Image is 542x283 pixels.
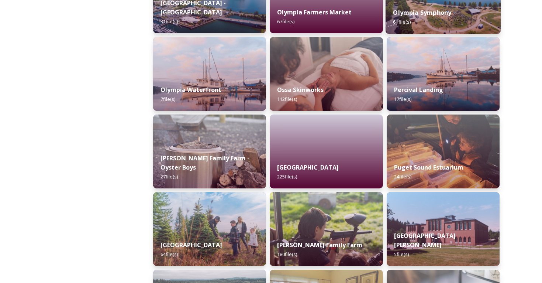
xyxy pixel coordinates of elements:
span: 31 file(s) [160,18,178,25]
span: 27 file(s) [160,173,178,180]
strong: [GEOGRAPHIC_DATA] [160,241,222,249]
img: 94c8be7d-a3ee-420c-b710-e14735952c1c.jpg [153,192,266,266]
img: 2e39ebd4-af94-4a26-ba6f-3718136089fa.jpg [153,37,266,111]
strong: [GEOGRAPHIC_DATA] [277,163,339,171]
strong: [GEOGRAPHIC_DATA][PERSON_NAME] [394,232,456,249]
strong: [PERSON_NAME] Family Farm - Oyster Boys [160,154,249,171]
strong: Olympia Waterfront [160,86,221,94]
span: 61 file(s) [393,18,411,25]
img: 38970d39-c018-470d-a2d0-f0b8f553d573.jpg [387,192,500,266]
strong: [PERSON_NAME] Family Farm [277,241,362,249]
strong: Olympia Farmers Market [277,8,352,16]
span: 225 file(s) [277,173,297,180]
img: f2614bc1-0b79-4941-b7cd-83b3f45270d4.jpg [387,37,500,111]
strong: Ossa Skinworks [277,86,324,94]
img: f299f452-0a1b-4c18-bead-3656e4922875.jpg [153,115,266,188]
span: 7 file(s) [160,96,175,102]
img: 2a1e407f-69c1-425d-93e6-5b1918d53d65.jpg [270,37,383,111]
span: 24 file(s) [394,173,411,180]
span: 67 file(s) [277,18,294,25]
strong: Olympia Symphony [393,8,451,17]
strong: Puget Sound Estuarium [394,163,463,171]
span: 112 file(s) [277,96,297,102]
img: aad6b75e-c373-4ecc-ac97-d9cddf66dad2.jpg [270,192,383,266]
span: 17 file(s) [394,96,411,102]
span: 5 file(s) [394,251,409,258]
span: 64 file(s) [160,251,178,258]
strong: Percival Landing [394,86,443,94]
img: d566e6b1-616b-41b1-8c9f-a1fb9f6f08f8.jpg [387,115,500,188]
span: 180 file(s) [277,251,297,258]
